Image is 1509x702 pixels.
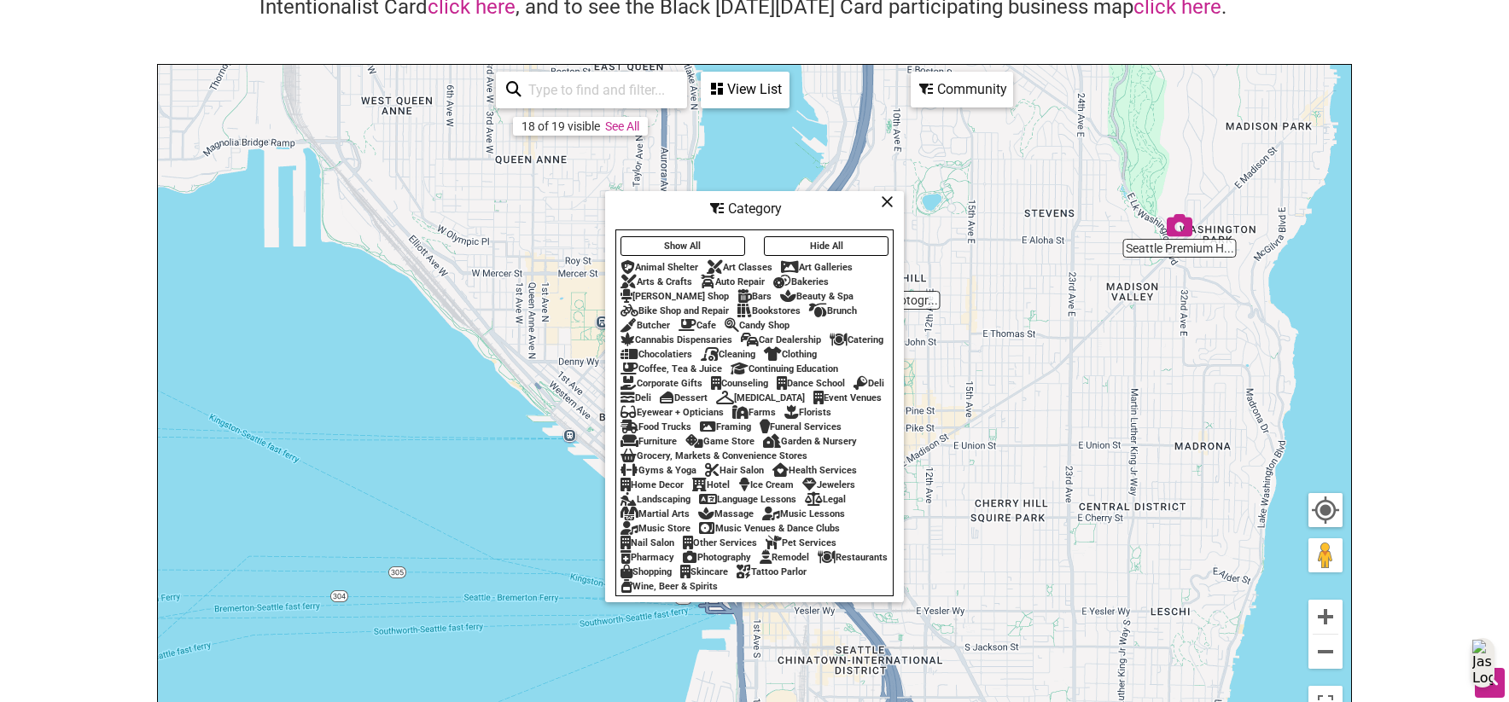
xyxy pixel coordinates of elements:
[620,523,690,534] div: Music Store
[683,537,757,548] div: Other Services
[620,552,674,563] div: Pharmacy
[805,494,846,505] div: Legal
[620,581,718,592] div: Wine, Beer & Spirits
[620,465,696,476] div: Gyms & Yoga
[760,421,842,432] div: Funeral Services
[620,320,670,331] div: Butcher
[521,73,677,107] input: Type to find and filter...
[701,72,789,108] div: See a list of the visible businesses
[702,73,788,106] div: View List
[679,320,716,331] div: Cafe
[692,479,730,490] div: Hotel
[620,378,702,389] div: Corporate Gifts
[772,465,857,476] div: Health Services
[716,392,805,403] div: [MEDICAL_DATA]
[760,552,809,563] div: Remodel
[620,479,684,490] div: Home Decor
[781,262,853,273] div: Art Galleries
[763,436,857,447] div: Garden & Nursery
[620,236,745,256] button: Show All
[700,421,751,432] div: Framing
[699,523,840,534] div: Music Venues & Dance Clubs
[1167,212,1192,238] div: Seattle Premium Headshots
[620,262,698,273] div: Animal Shelter
[741,334,821,345] div: Car Dealership
[701,349,755,360] div: Cleaning
[605,119,639,133] a: See All
[854,378,884,389] div: Deli
[698,508,754,519] div: Massage
[711,378,768,389] div: Counseling
[830,334,883,345] div: Catering
[813,392,882,403] div: Event Venues
[766,537,836,548] div: Pet Services
[737,566,807,577] div: Tattoo Parlor
[737,305,801,316] div: Bookstores
[620,334,732,345] div: Cannabis Dispensaries
[818,552,888,563] div: Restaurants
[705,465,764,476] div: Hair Salon
[764,236,889,256] button: Hide All
[605,191,904,602] div: Filter by category
[762,508,845,519] div: Music Lessons
[620,494,690,505] div: Landscaping
[1308,635,1343,669] button: Zoom out
[738,479,794,490] div: Ice Cream
[707,262,772,273] div: Art Classes
[496,72,687,108] div: Type to search and filter
[685,436,754,447] div: Game Store
[683,552,751,563] div: Photography
[521,119,600,133] div: 18 of 19 visible
[620,291,729,302] div: [PERSON_NAME] Shop
[620,450,807,461] div: Grocery, Markets & Convenience Stores
[701,276,765,287] div: Auto Repair
[620,349,692,360] div: Chocolatiers
[732,407,776,418] div: Farms
[773,276,829,287] div: Bakeries
[802,479,855,490] div: Jewelers
[764,349,817,360] div: Clothing
[680,566,728,577] div: Skincare
[809,305,857,316] div: Brunch
[620,407,724,418] div: Eyewear + Opticians
[699,494,796,505] div: Language Lessons
[620,436,677,447] div: Furniture
[620,537,674,548] div: Nail Salon
[912,73,1011,106] div: Community
[620,305,729,316] div: Bike Shop and Repair
[660,392,708,403] div: Dessert
[1308,493,1343,527] button: Your Location
[784,407,831,418] div: Florists
[731,363,838,374] div: Continuing Education
[620,363,722,374] div: Coffee, Tea & Juice
[620,566,672,577] div: Shopping
[607,193,902,225] div: Category
[620,276,692,287] div: Arts & Crafts
[620,508,690,519] div: Martial Arts
[777,378,845,389] div: Dance School
[725,320,789,331] div: Candy Shop
[1308,538,1343,572] button: Drag Pegman onto the map to open Street View
[737,291,772,302] div: Bars
[911,72,1013,107] div: Filter by Community
[780,291,854,302] div: Beauty & Spa
[1308,600,1343,634] button: Zoom in
[620,392,651,403] div: Deli
[620,421,691,432] div: Food Trucks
